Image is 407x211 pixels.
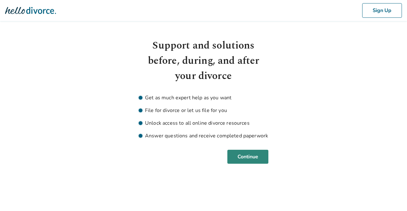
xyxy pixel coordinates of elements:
h1: Support and solutions before, during, and after your divorce [139,38,268,84]
li: Get as much expert help as you want [139,94,268,102]
img: Hello Divorce Logo [5,4,56,17]
button: Continue [227,150,268,164]
li: Unlock access to all online divorce resources [139,119,268,127]
button: Sign Up [362,3,402,18]
li: Answer questions and receive completed paperwork [139,132,268,140]
li: File for divorce or let us file for you [139,107,268,114]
